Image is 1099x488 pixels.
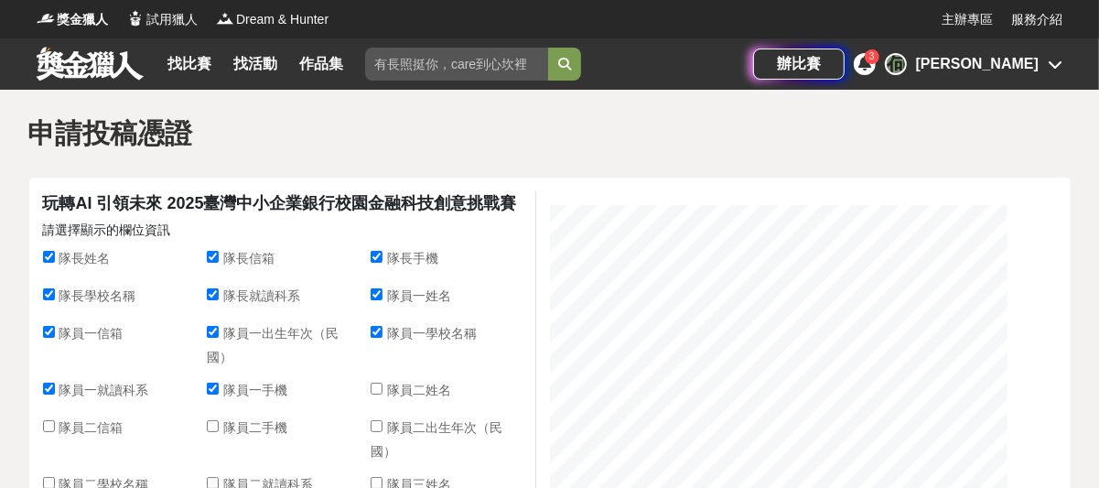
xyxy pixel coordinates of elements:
[365,48,548,81] input: 有長照挺你，care到心坎裡！青春出手，拍出照顧 影音徵件活動
[43,383,55,395] input: 隊員一就讀科系
[207,326,339,364] span: 隊員一出生年次（民國）
[59,288,136,303] span: 隊長學校名稱
[37,9,55,27] img: Logo
[59,251,111,266] span: 隊長姓名
[59,383,149,397] span: 隊員一就讀科系
[57,10,108,29] span: 獎金獵人
[371,326,382,338] input: 隊員一學校名稱
[37,10,108,29] a: Logo獎金獵人
[387,251,438,266] span: 隊長手機
[371,288,382,300] input: 隊員一姓名
[126,10,198,29] a: Logo試用獵人
[223,288,300,303] span: 隊長就讀科系
[753,49,845,80] a: 辦比賽
[223,420,287,435] span: 隊員二手機
[160,51,219,77] a: 找比賽
[207,251,219,263] input: 隊長信箱
[43,251,55,263] input: 隊長姓名
[885,53,907,75] div: 何
[207,326,219,338] input: 隊員一出生年次（民國）
[207,288,219,300] input: 隊長就讀科系
[207,420,219,432] input: 隊員二手機
[387,326,477,341] span: 隊員一學校名稱
[223,251,275,266] span: 隊長信箱
[371,251,382,263] input: 隊長手機
[43,221,536,240] p: 請選擇顯示的欄位資訊
[942,10,993,29] a: 主辦專區
[216,9,234,27] img: Logo
[59,326,124,341] span: 隊員一信箱
[916,53,1039,75] div: [PERSON_NAME]
[207,383,219,395] input: 隊員一手機
[223,383,287,397] span: 隊員一手機
[371,420,502,459] span: 隊員二出生年次（民國）
[43,420,55,432] input: 隊員二信箱
[371,383,382,395] input: 隊員二姓名
[43,326,55,338] input: 隊員一信箱
[371,420,382,432] input: 隊員二出生年次（民國）
[869,51,875,61] span: 3
[387,383,451,397] span: 隊員二姓名
[43,288,55,300] input: 隊長學校名稱
[236,10,329,29] span: Dream & Hunter
[126,9,145,27] img: Logo
[387,288,451,303] span: 隊員一姓名
[43,191,536,216] div: 玩轉AI 引領未來 2025臺灣中小企業銀行校園金融科技創意挑戰賽
[226,51,285,77] a: 找活動
[216,10,329,29] a: LogoDream & Hunter
[28,117,1072,150] h1: 申請投稿憑證
[146,10,198,29] span: 試用獵人
[59,420,124,435] span: 隊員二信箱
[292,51,350,77] a: 作品集
[1011,10,1062,29] a: 服務介紹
